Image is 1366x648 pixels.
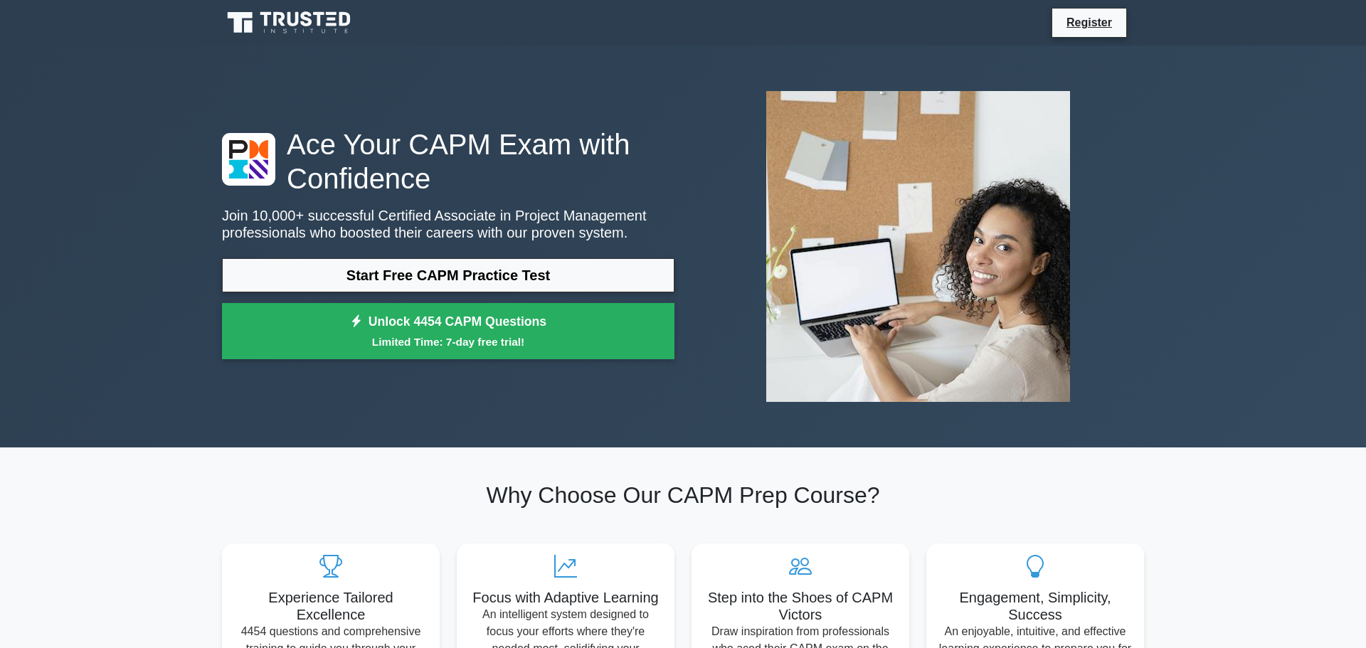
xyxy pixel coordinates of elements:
h5: Experience Tailored Excellence [233,589,428,623]
h5: Focus with Adaptive Learning [468,589,663,606]
h5: Engagement, Simplicity, Success [938,589,1133,623]
a: Register [1058,14,1121,31]
small: Limited Time: 7-day free trial! [240,334,657,350]
a: Unlock 4454 CAPM QuestionsLimited Time: 7-day free trial! [222,303,674,360]
h2: Why Choose Our CAPM Prep Course? [222,482,1144,509]
h1: Ace Your CAPM Exam with Confidence [222,127,674,196]
p: Join 10,000+ successful Certified Associate in Project Management professionals who boosted their... [222,207,674,241]
h5: Step into the Shoes of CAPM Victors [703,589,898,623]
a: Start Free CAPM Practice Test [222,258,674,292]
